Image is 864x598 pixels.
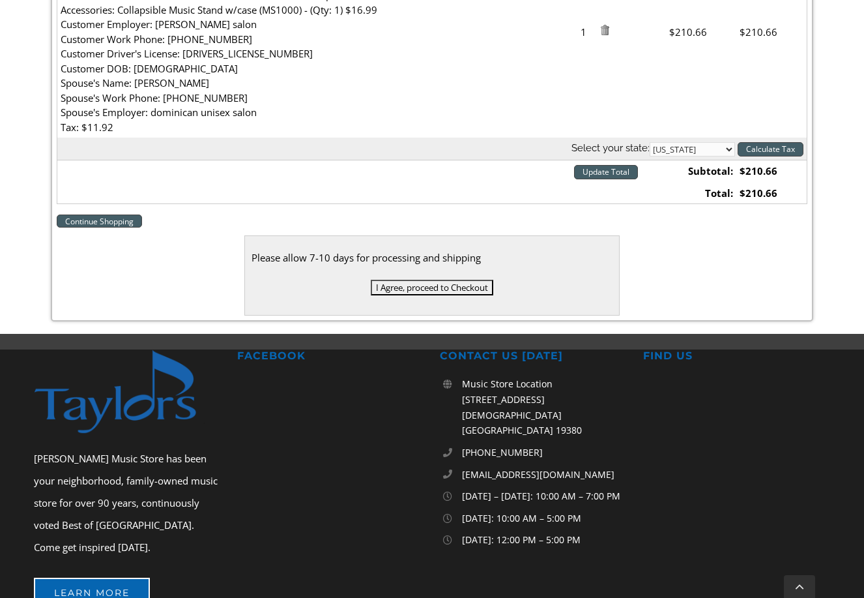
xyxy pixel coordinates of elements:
[599,25,610,38] a: Remove item from cart
[57,215,142,228] a: Continue Shopping
[574,25,597,40] span: 1
[643,350,830,363] h2: FIND US
[666,183,736,204] td: Total:
[34,452,218,554] span: [PERSON_NAME] Music Store has been your neighborhood, family-owned music store for over 90 years,...
[252,249,612,266] div: Please allow 7-10 days for processing and shipping
[462,488,627,504] p: [DATE] – [DATE]: 10:00 AM – 7:00 PM
[666,160,736,182] td: Subtotal:
[736,160,807,182] td: $210.66
[34,350,221,434] img: footer-logo
[440,350,627,363] h2: CONTACT US [DATE]
[462,468,614,481] span: [EMAIL_ADDRESS][DOMAIN_NAME]
[738,142,803,157] input: Calculate Tax
[462,511,627,526] p: [DATE]: 10:00 AM – 5:00 PM
[462,376,627,438] p: Music Store Location [STREET_ADDRESS][DEMOGRAPHIC_DATA] [GEOGRAPHIC_DATA] 19380
[462,532,627,548] p: [DATE]: 12:00 PM – 5:00 PM
[574,165,638,179] input: Update Total
[650,142,735,157] select: State billing address
[736,183,807,204] td: $210.66
[237,350,424,363] h2: FACEBOOK
[462,467,627,483] a: [EMAIL_ADDRESS][DOMAIN_NAME]
[371,280,493,295] input: I Agree, proceed to Checkout
[599,25,610,35] img: Remove Item
[57,138,807,160] th: Select your state:
[462,445,627,460] a: [PHONE_NUMBER]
